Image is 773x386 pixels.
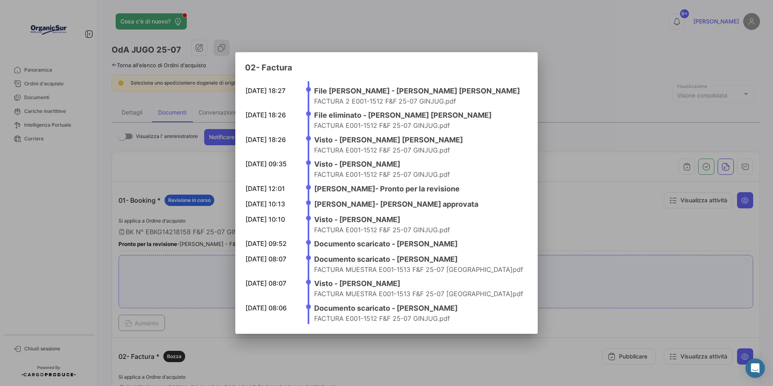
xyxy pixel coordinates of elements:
h4: Visto - [PERSON_NAME] [314,159,523,170]
div: [DATE] 18:27 [245,86,294,95]
div: [DATE] 08:07 [245,255,294,263]
div: [DATE] 08:07 [245,279,294,288]
div: [DATE] 09:35 [245,159,294,168]
div: [DATE] 18:26 [245,135,294,144]
h4: File eliminato - [PERSON_NAME] [PERSON_NAME] [314,110,523,121]
span: FACTURA E001-1512 F&F 25-07 GINJUG.pdf [314,121,450,129]
span: FACTURA MUESTRA E001-1513 F&F 25-07 [GEOGRAPHIC_DATA]pdf [314,265,523,274]
h4: Visto - [PERSON_NAME] [PERSON_NAME] [314,134,523,146]
span: FACTURA E001-1512 F&F 25-07 GINJUG.pdf [314,170,450,178]
h4: Documento scaricato - [PERSON_NAME] [314,254,523,265]
div: [DATE] 08:06 [245,303,294,312]
h4: [PERSON_NAME] - [PERSON_NAME] approvata [314,199,523,210]
div: Abrir Intercom Messenger [746,358,765,378]
div: [DATE] 12:01 [245,184,294,193]
h4: Documento scaricato - [PERSON_NAME] [314,238,523,250]
span: FACTURA E001-1512 F&F 25-07 GINJUG.pdf [314,314,450,322]
h3: 02- Factura [245,62,528,73]
h4: [PERSON_NAME] - Pronto per la revisione [314,183,523,195]
h4: Documento scaricato - [PERSON_NAME] [314,303,523,314]
div: [DATE] 09:52 [245,239,294,248]
span: FACTURA 2 E001-1512 F&F 25-07 GINJUG.pdf [314,97,456,105]
div: [DATE] 10:10 [245,215,294,224]
span: FACTURA E001-1512 F&F 25-07 GINJUG.pdf [314,226,450,234]
h4: Visto - [PERSON_NAME] [314,214,523,225]
h4: Visto - [PERSON_NAME] [314,278,523,289]
span: FACTURA E001-1512 F&F 25-07 GINJUG.pdf [314,146,450,154]
span: FACTURA MUESTRA E001-1513 F&F 25-07 [GEOGRAPHIC_DATA]pdf [314,290,523,298]
h4: File [PERSON_NAME] - [PERSON_NAME] [PERSON_NAME] [314,85,523,97]
div: [DATE] 18:26 [245,110,294,119]
div: [DATE] 10:13 [245,199,294,208]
